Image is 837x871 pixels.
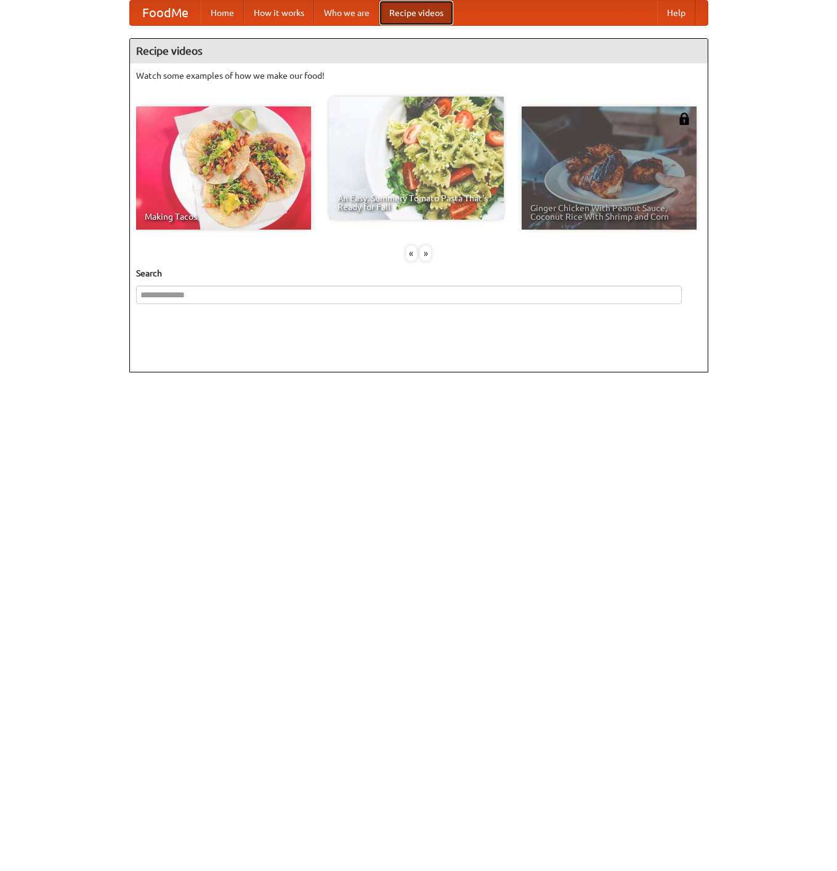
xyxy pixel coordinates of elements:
a: An Easy, Summery Tomato Pasta That's Ready for Fall [329,97,504,220]
span: An Easy, Summery Tomato Pasta That's Ready for Fall [338,194,495,211]
h5: Search [136,267,702,279]
p: Watch some examples of how we make our food! [136,70,702,82]
div: » [420,246,431,261]
a: Recipe videos [379,1,453,25]
img: 483408.png [678,113,690,125]
div: « [406,246,417,261]
span: Making Tacos [145,212,302,221]
a: Home [201,1,244,25]
a: How it works [244,1,314,25]
a: Making Tacos [136,106,311,230]
h4: Recipe videos [130,39,708,63]
a: FoodMe [130,1,201,25]
a: Who we are [314,1,379,25]
a: Help [657,1,695,25]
